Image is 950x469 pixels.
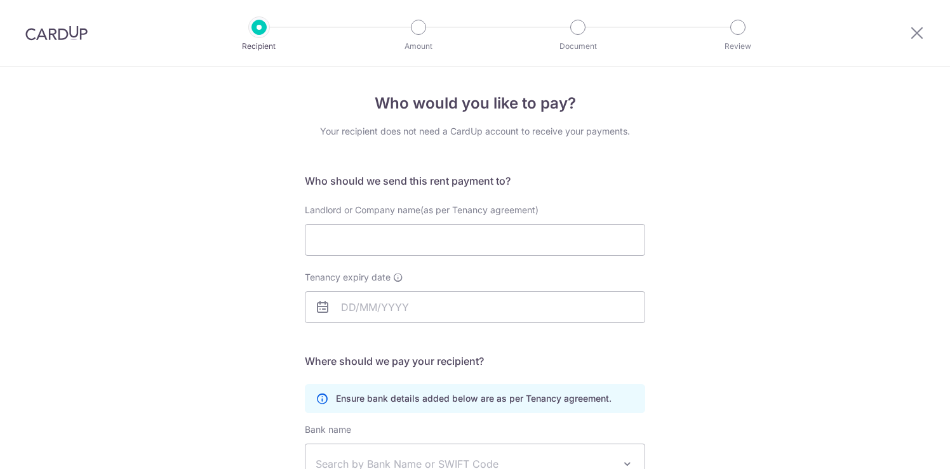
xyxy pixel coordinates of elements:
[691,40,785,53] p: Review
[531,40,625,53] p: Document
[305,204,539,215] span: Landlord or Company name(as per Tenancy agreement)
[305,92,645,115] h4: Who would you like to pay?
[305,423,351,436] label: Bank name
[305,125,645,138] div: Your recipient does not need a CardUp account to receive your payments.
[305,291,645,323] input: DD/MM/YYYY
[305,173,645,188] h5: Who should we send this rent payment to?
[371,40,465,53] p: Amount
[305,353,645,369] h5: Where should we pay your recipient?
[868,431,937,463] iframe: Opens a widget where you can find more information
[212,40,306,53] p: Recipient
[305,271,391,284] span: Tenancy expiry date
[336,392,612,405] p: Ensure bank details added below are as per Tenancy agreement.
[25,25,88,41] img: CardUp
